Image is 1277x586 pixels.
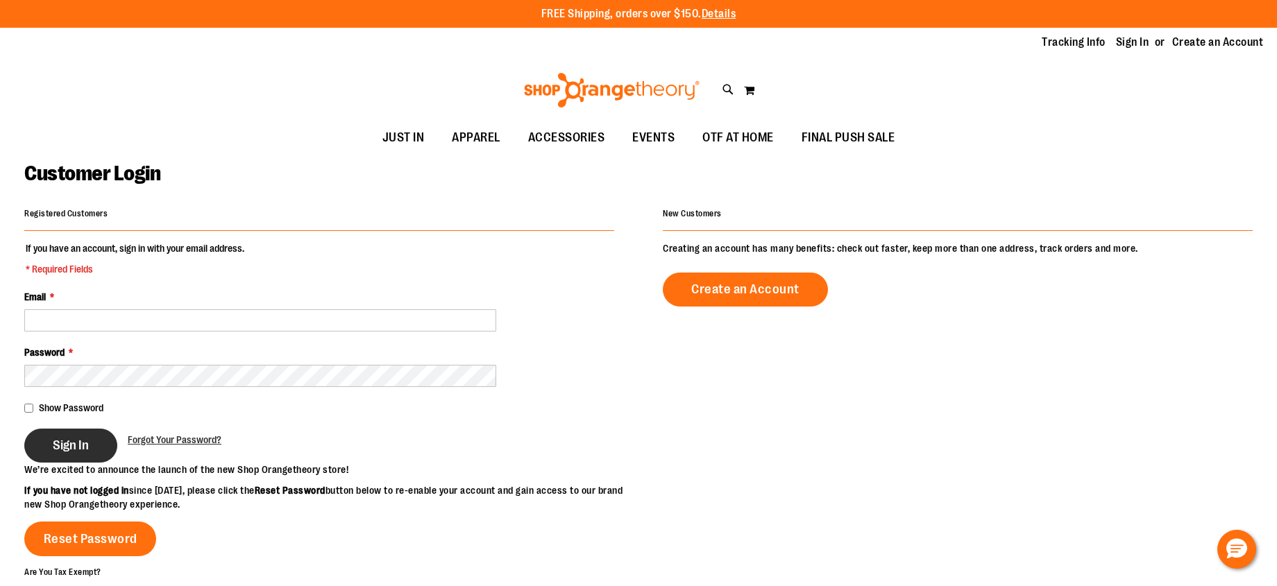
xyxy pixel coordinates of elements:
[24,162,160,185] span: Customer Login
[802,122,895,153] span: FINAL PUSH SALE
[24,429,117,463] button: Sign In
[24,209,108,218] strong: Registered Customers
[53,438,89,453] span: Sign In
[1217,530,1256,569] button: Hello, have a question? Let’s chat.
[382,122,425,153] span: JUST IN
[438,122,514,154] a: APPAREL
[528,122,605,153] span: ACCESSORIES
[26,262,244,276] span: * Required Fields
[688,122,788,154] a: OTF AT HOME
[541,6,736,22] p: FREE Shipping, orders over $150.
[663,241,1253,255] p: Creating an account has many benefits: check out faster, keep more than one address, track orders...
[24,463,638,476] p: We’re excited to announce the launch of the new Shop Orangetheory store!
[24,291,46,302] span: Email
[663,273,828,307] a: Create an Account
[44,531,137,546] span: Reset Password
[24,483,638,511] p: since [DATE], please click the button below to re-enable your account and gain access to our bran...
[522,73,702,107] img: Shop Orangetheory
[1172,35,1264,50] a: Create an Account
[702,8,736,20] a: Details
[128,434,221,445] span: Forgot Your Password?
[24,567,101,576] strong: Are You Tax Exempt?
[39,402,103,413] span: Show Password
[632,122,675,153] span: EVENTS
[618,122,688,154] a: EVENTS
[24,347,65,358] span: Password
[255,485,325,496] strong: Reset Password
[702,122,774,153] span: OTF AT HOME
[24,522,156,556] a: Reset Password
[663,209,722,218] strong: New Customers
[369,122,439,154] a: JUST IN
[24,485,129,496] strong: If you have not logged in
[514,122,619,154] a: ACCESSORIES
[1116,35,1149,50] a: Sign In
[452,122,500,153] span: APPAREL
[128,433,221,447] a: Forgot Your Password?
[1042,35,1106,50] a: Tracking Info
[788,122,909,154] a: FINAL PUSH SALE
[691,282,800,297] span: Create an Account
[24,241,246,276] legend: If you have an account, sign in with your email address.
